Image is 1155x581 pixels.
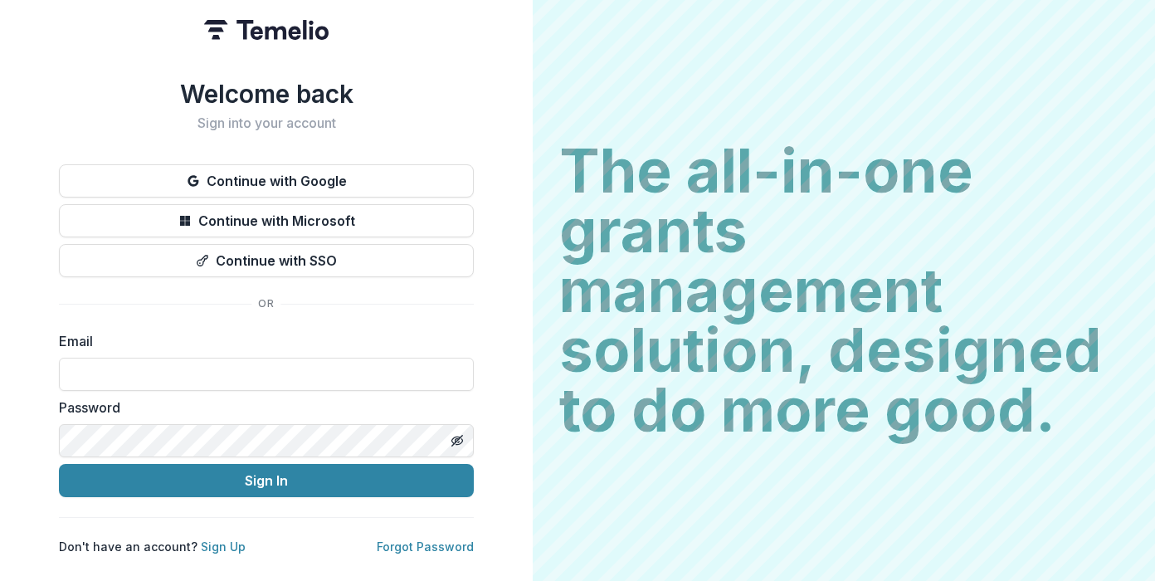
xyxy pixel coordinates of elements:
button: Toggle password visibility [444,427,470,454]
button: Continue with SSO [59,244,474,277]
a: Forgot Password [377,539,474,554]
img: Temelio [204,20,329,40]
label: Password [59,398,464,417]
a: Sign Up [201,539,246,554]
button: Continue with Microsoft [59,204,474,237]
h1: Welcome back [59,79,474,109]
label: Email [59,331,464,351]
h2: Sign into your account [59,115,474,131]
button: Sign In [59,464,474,497]
button: Continue with Google [59,164,474,198]
p: Don't have an account? [59,538,246,555]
